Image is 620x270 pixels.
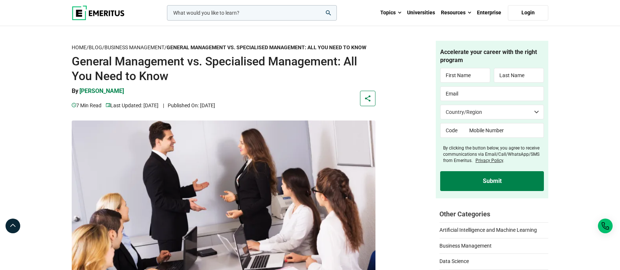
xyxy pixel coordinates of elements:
a: Privacy Policy [475,158,503,163]
span: / / / [72,44,366,50]
a: [PERSON_NAME] [79,87,124,101]
h1: General Management vs. Specialised Management: All You Need to Know [72,54,375,83]
input: Last Name [494,68,544,83]
p: [PERSON_NAME] [79,87,124,95]
span: | [163,102,164,108]
a: Blog [89,44,102,51]
input: woocommerce-product-search-field-0 [167,5,337,21]
input: Email [440,86,544,101]
p: Published On: [DATE] [163,101,215,109]
span: By [72,87,78,94]
label: By clicking the button below, you agree to receive communications via Email/Call/WhatsApp/SMS fro... [443,145,544,163]
a: Login [508,5,548,21]
select: Country [440,105,544,119]
h4: Accelerate your career with the right program [440,48,544,65]
p: 7 min read [72,101,101,109]
img: video-views [106,103,110,107]
a: Business Management [439,238,548,250]
a: Business Management [104,44,164,51]
h2: Other Categories [439,209,548,219]
strong: General Management vs. Specialised Management: All You Need to Know [167,44,366,50]
p: Last Updated: [DATE] [106,101,158,109]
img: video-views [72,103,76,107]
input: Mobile Number [464,123,544,138]
a: Artificial Intelligence and Machine Learning [439,222,548,234]
a: Data Science [439,253,548,265]
a: Home [72,44,86,51]
input: Code [440,123,464,138]
input: Submit [440,171,544,191]
input: First Name [440,68,490,83]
